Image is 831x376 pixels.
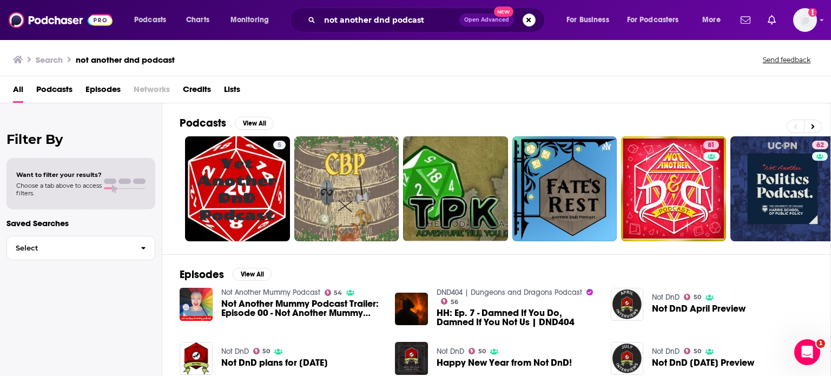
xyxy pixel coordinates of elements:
a: Happy New Year from Not DnD! [437,358,572,367]
button: Show profile menu [793,8,817,32]
a: Not DnD April Preview [652,304,746,313]
span: 5 [278,140,281,151]
span: Not DnD [DATE] Preview [652,358,754,367]
a: Not DnD [221,347,249,356]
iframe: Intercom live chat [794,339,820,365]
a: Not Another Mummy Podcast [221,288,320,297]
p: Saved Searches [6,218,155,228]
img: Not DnD July 2024 Preview [611,342,644,375]
a: Episodes [85,81,121,103]
h2: Episodes [180,268,224,281]
span: Choose a tab above to access filters. [16,182,102,197]
a: Show notifications dropdown [763,11,780,29]
span: Monitoring [230,12,269,28]
a: DND404 | Dungeons and Dragons Podcast [437,288,582,297]
span: Networks [134,81,170,103]
img: Podchaser - Follow, Share and Rate Podcasts [9,10,113,30]
span: Not DnD plans for [DATE] [221,358,328,367]
div: Search podcasts, credits, & more... [300,8,555,32]
a: Not DnD [652,347,680,356]
span: 54 [334,291,342,295]
span: More [702,12,721,28]
img: HH: Ep. 7 - Damned If You Do, Damned If You Not Us | DND404 [395,293,428,326]
a: Not DnD [652,293,680,302]
button: open menu [695,11,734,29]
img: Not DnD April Preview [611,288,644,321]
img: Not Another Mummy Podcast Trailer: Episode 00 - Not Another Mummy Podcast [180,288,213,321]
h3: Search [36,55,63,65]
span: 50 [694,295,701,300]
span: Podcasts [134,12,166,28]
a: EpisodesView All [180,268,272,281]
a: 50 [684,348,701,354]
a: HH: Ep. 7 - Damned If You Do, Damned If You Not Us | DND404 [437,308,598,327]
h2: Podcasts [180,116,226,130]
span: 50 [694,349,701,354]
img: User Profile [793,8,817,32]
a: 81 [703,141,719,149]
button: open menu [620,11,695,29]
span: 1 [816,339,825,348]
button: open menu [223,11,283,29]
a: PodcastsView All [180,116,274,130]
button: View All [233,268,272,281]
button: Open AdvancedNew [459,14,514,27]
button: Send feedback [760,55,814,64]
a: 56 [441,298,458,305]
a: All [13,81,23,103]
span: Open Advanced [464,17,509,23]
span: Select [7,245,132,252]
a: Not Another Mummy Podcast Trailer: Episode 00 - Not Another Mummy Podcast [221,299,382,318]
span: New [494,6,513,17]
input: Search podcasts, credits, & more... [320,11,459,29]
a: 5 [185,136,290,241]
a: Credits [183,81,211,103]
span: For Business [566,12,609,28]
span: Want to filter your results? [16,171,102,179]
button: View All [235,117,274,130]
a: Not DnD July 2024 Preview [652,358,754,367]
button: open menu [127,11,180,29]
a: 62 [812,141,828,149]
span: 50 [478,349,486,354]
a: 50 [469,348,486,354]
a: 50 [253,348,271,354]
h2: Filter By [6,131,155,147]
a: 81 [621,136,726,241]
img: Happy New Year from Not DnD! [395,342,428,375]
span: 62 [816,140,824,151]
a: 54 [325,289,342,296]
h3: not another dnd podcast [76,55,175,65]
span: Logged in as SarahJD [793,8,817,32]
a: Podcasts [36,81,72,103]
a: Lists [224,81,240,103]
span: 81 [708,140,715,151]
button: Select [6,236,155,260]
a: Charts [179,11,216,29]
a: Not DnD [437,347,464,356]
span: 50 [262,349,270,354]
button: open menu [559,11,623,29]
a: 50 [684,294,701,300]
svg: Add a profile image [808,8,817,17]
a: Not DnD plans for November 2024 [221,358,328,367]
span: 56 [451,300,458,305]
a: Show notifications dropdown [736,11,755,29]
a: 5 [273,141,286,149]
img: Not DnD plans for November 2024 [180,342,213,375]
